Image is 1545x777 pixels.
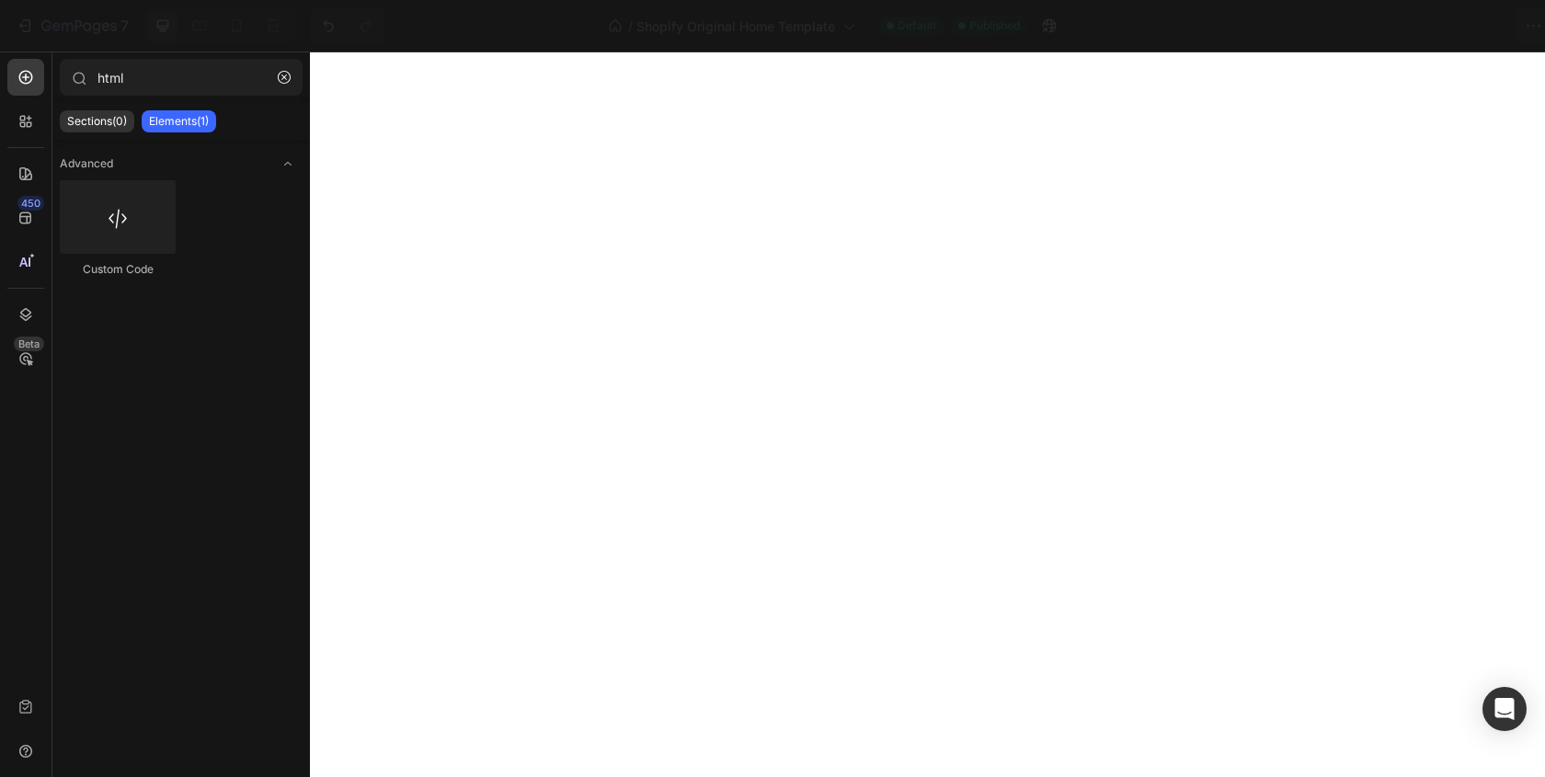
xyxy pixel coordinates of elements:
[149,114,209,129] p: Elements(1)
[898,17,936,34] span: Default
[1438,17,1484,36] div: Publish
[60,59,303,96] input: Search Sections & Elements
[1423,7,1500,44] button: Publish
[628,17,633,36] span: /
[969,17,1020,34] span: Published
[1482,687,1527,731] div: Open Intercom Messenger
[636,17,835,36] span: Shopify Original Home Template
[1370,18,1401,34] span: Save
[17,196,44,211] div: 450
[60,155,113,172] span: Advanced
[310,7,384,44] div: Undo/Redo
[310,51,1545,777] iframe: Design area
[7,7,137,44] button: 7
[273,149,303,178] span: Toggle open
[14,337,44,351] div: Beta
[120,15,129,37] p: 7
[1355,7,1415,44] button: Save
[67,114,127,129] p: Sections(0)
[60,261,176,278] div: Custom Code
